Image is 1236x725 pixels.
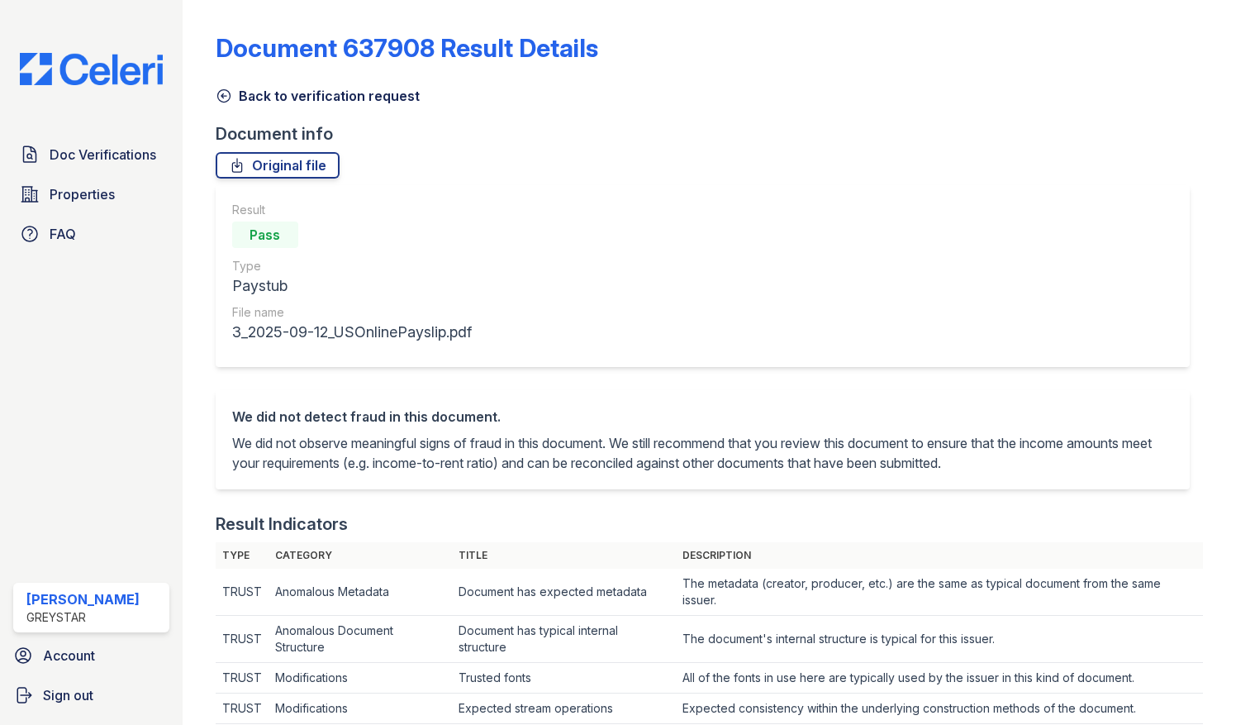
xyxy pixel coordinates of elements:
td: Modifications [269,694,453,724]
span: FAQ [50,224,76,244]
a: FAQ [13,217,169,250]
a: Original file [216,152,340,179]
td: Anomalous Document Structure [269,616,453,663]
div: Greystar [26,609,140,626]
a: Properties [13,178,169,211]
a: Doc Verifications [13,138,169,171]
div: We did not detect fraud in this document. [232,407,1174,427]
div: Document info [216,122,1204,145]
div: Pass [232,222,298,248]
div: 3_2025-09-12_USOnlinePayslip.pdf [232,321,472,344]
img: CE_Logo_Blue-a8612792a0a2168367f1c8372b55b34899dd931a85d93a1a3d3e32e68fde9ad4.png [7,53,176,85]
a: Account [7,639,176,672]
p: We did not observe meaningful signs of fraud in this document. We still recommend that you review... [232,433,1174,473]
a: Document 637908 Result Details [216,33,598,63]
td: Expected consistency within the underlying construction methods of the document. [676,694,1203,724]
a: Sign out [7,679,176,712]
td: Modifications [269,663,453,694]
a: Back to verification request [216,86,420,106]
td: TRUST [216,663,269,694]
div: File name [232,304,472,321]
td: The document's internal structure is typical for this issuer. [676,616,1203,663]
th: Title [452,542,675,569]
span: Sign out [43,685,93,705]
td: Expected stream operations [452,694,675,724]
div: Paystub [232,274,472,298]
td: TRUST [216,616,269,663]
td: Document has typical internal structure [452,616,675,663]
div: Result Indicators [216,513,348,536]
span: Doc Verifications [50,145,156,165]
span: Properties [50,184,115,204]
td: All of the fonts in use here are typically used by the issuer in this kind of document. [676,663,1203,694]
th: Description [676,542,1203,569]
td: Trusted fonts [452,663,675,694]
div: Type [232,258,472,274]
span: Account [43,646,95,665]
td: Anomalous Metadata [269,569,453,616]
td: TRUST [216,569,269,616]
td: The metadata (creator, producer, etc.) are the same as typical document from the same issuer. [676,569,1203,616]
td: TRUST [216,694,269,724]
div: [PERSON_NAME] [26,589,140,609]
div: Result [232,202,472,218]
th: Category [269,542,453,569]
th: Type [216,542,269,569]
td: Document has expected metadata [452,569,675,616]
